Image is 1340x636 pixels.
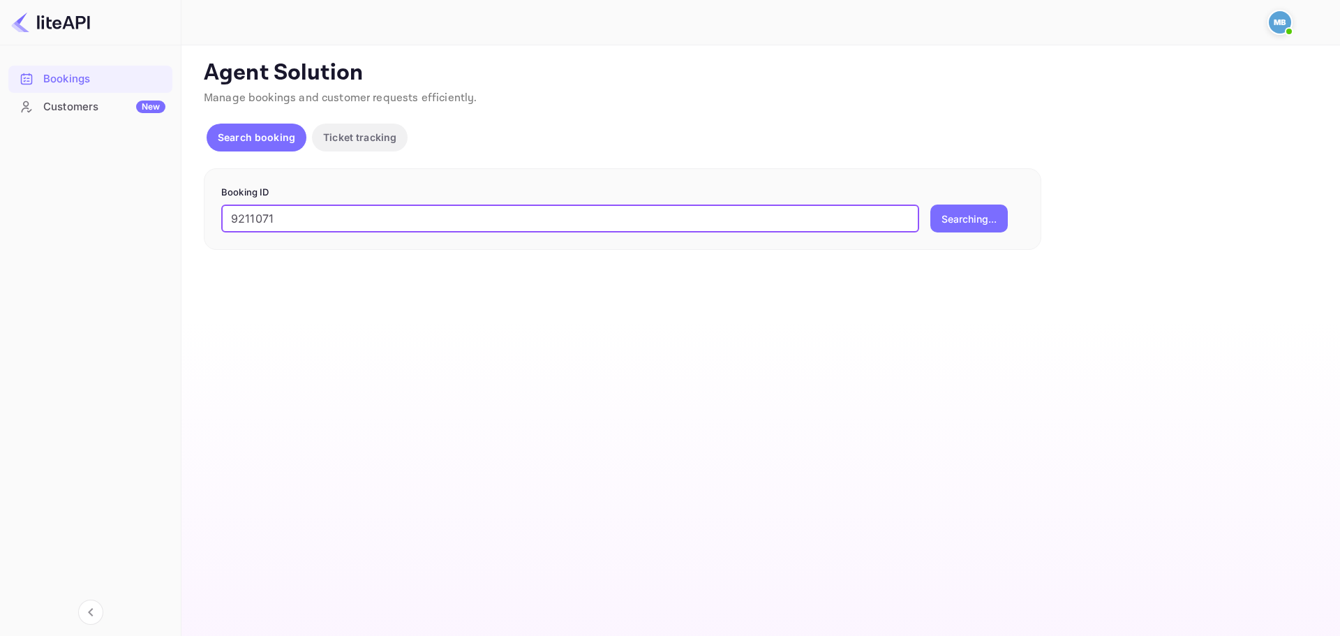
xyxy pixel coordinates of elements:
[221,186,1024,200] p: Booking ID
[8,66,172,93] div: Bookings
[218,130,295,145] p: Search booking
[43,99,165,115] div: Customers
[930,205,1008,232] button: Searching...
[323,130,396,145] p: Ticket tracking
[8,66,172,91] a: Bookings
[43,71,165,87] div: Bookings
[221,205,919,232] input: Enter Booking ID (e.g., 63782194)
[204,59,1315,87] p: Agent Solution
[8,94,172,119] a: CustomersNew
[11,11,90,34] img: LiteAPI logo
[78,600,103,625] button: Collapse navigation
[8,94,172,121] div: CustomersNew
[204,91,477,105] span: Manage bookings and customer requests efficiently.
[1269,11,1291,34] img: Mohcine Belkhir
[136,101,165,113] div: New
